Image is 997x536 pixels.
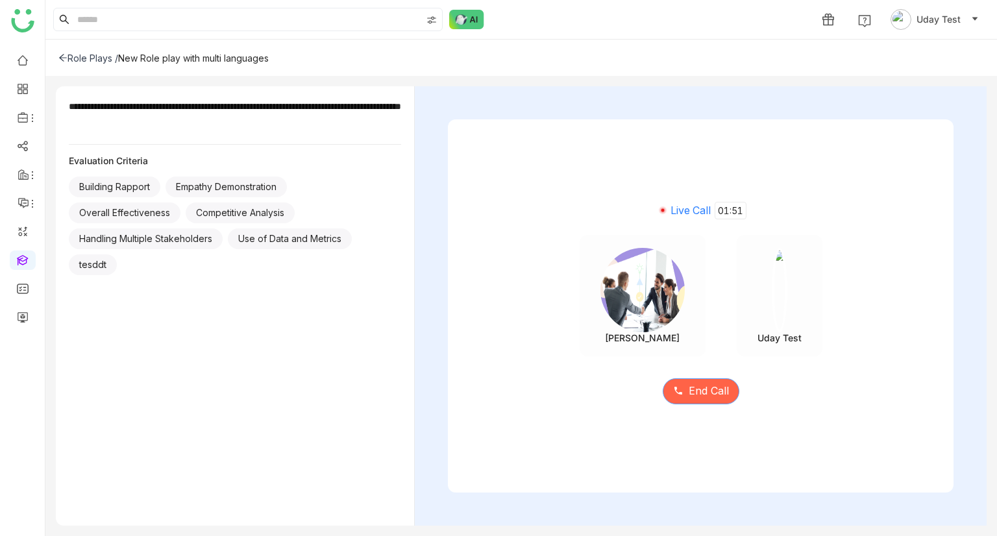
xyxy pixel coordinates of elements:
div: [PERSON_NAME] [605,332,680,343]
div: Live Call [448,202,954,219]
div: Role Plays / [58,53,118,64]
div: Uday Test [757,332,802,343]
img: logo [11,9,34,32]
img: ask-buddy-normal.svg [449,10,484,29]
button: End Call [663,378,739,404]
div: Empathy Demonstration [166,177,287,197]
img: 68c94f1052e66838b9518aed [600,248,685,332]
button: Uday Test [888,9,981,30]
div: Competitive Analysis [186,202,295,223]
div: Use of Data and Metrics [228,228,352,249]
img: search-type.svg [426,15,437,25]
div: Overall Effectiveness [69,202,180,223]
img: help.svg [858,14,871,27]
img: 6851153c512bef77ea245893 [772,248,787,332]
img: live [655,202,671,218]
span: Uday Test [917,12,961,27]
span: 01:51 [715,202,746,219]
div: New Role play with multi languages [118,53,269,64]
div: tesddt [69,254,117,275]
div: Building Rapport [69,177,160,197]
span: End Call [689,383,729,399]
div: Handling Multiple Stakeholders [69,228,223,249]
div: Evaluation Criteria [69,155,401,166]
img: avatar [891,9,911,30]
